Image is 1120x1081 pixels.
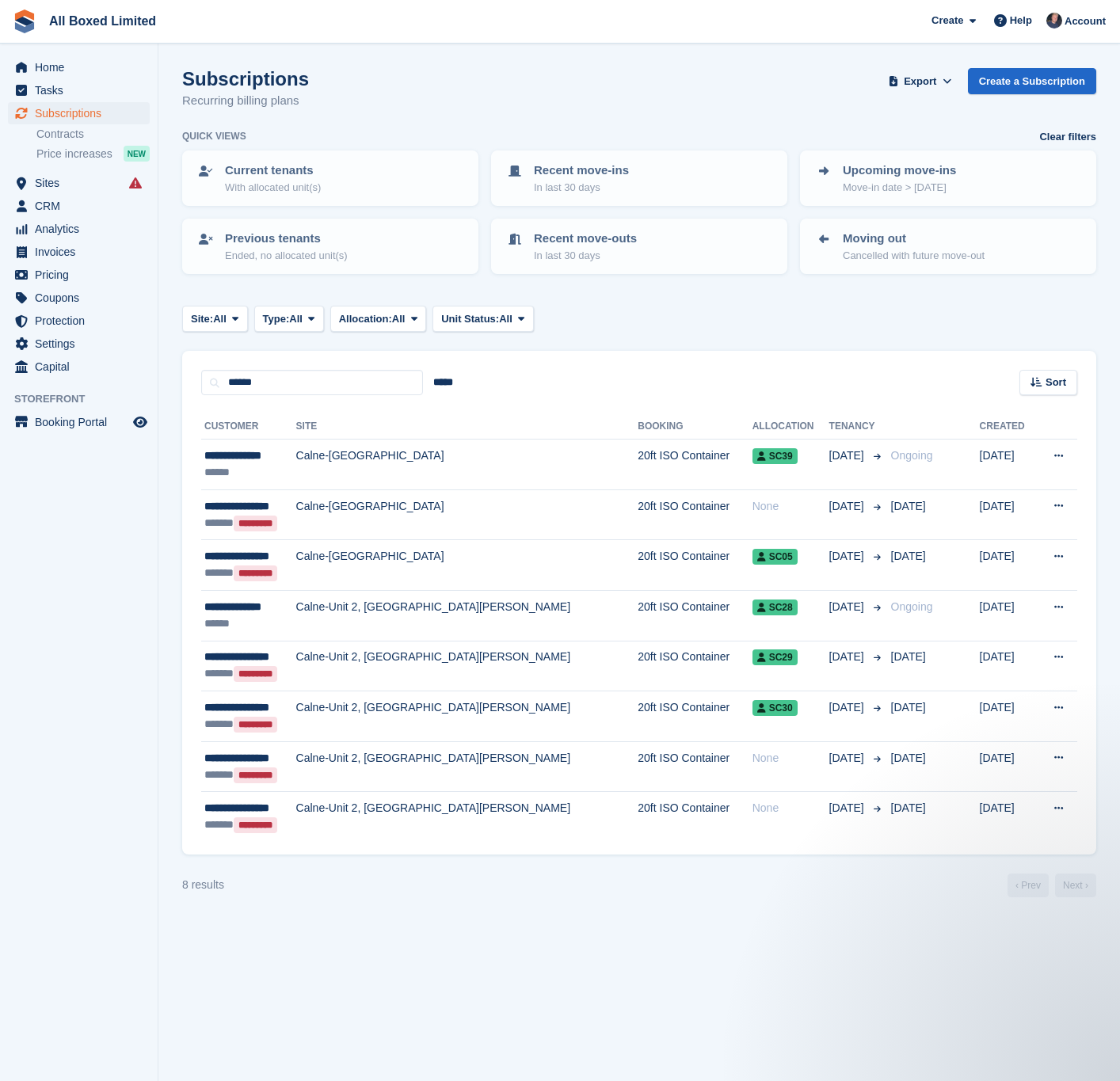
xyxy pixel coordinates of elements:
h1: Subscriptions [182,68,309,89]
span: [DATE] [829,447,867,464]
p: Move-in date > [DATE] [843,180,956,196]
a: Create a Subscription [968,68,1096,94]
td: Calne-Unit 2, [GEOGRAPHIC_DATA][PERSON_NAME] [296,792,638,842]
a: menu [8,287,150,309]
a: Upcoming move-ins Move-in date > [DATE] [802,152,1095,204]
div: None [752,800,829,816]
td: [DATE] [980,792,1036,842]
td: Calne-Unit 2, [GEOGRAPHIC_DATA][PERSON_NAME] [296,641,638,691]
span: SC28 [752,599,798,615]
td: 20ft ISO Container [638,590,752,641]
td: Calne-Unit 2, [GEOGRAPHIC_DATA][PERSON_NAME] [296,741,638,792]
p: Recent move-outs [534,230,637,248]
a: Contracts [36,127,150,142]
a: menu [8,411,150,433]
span: [DATE] [829,750,867,767]
p: Moving out [843,230,985,248]
span: CRM [35,195,130,217]
a: Current tenants With allocated unit(s) [184,152,477,204]
a: menu [8,56,150,78]
nav: Page [1004,874,1099,897]
p: Upcoming move-ins [843,162,956,180]
span: Protection [35,310,130,332]
button: Unit Status: All [432,306,533,332]
th: Site [296,414,638,440]
td: 20ft ISO Container [638,641,752,691]
span: [DATE] [891,801,926,814]
p: Ended, no allocated unit(s) [225,248,348,264]
span: Subscriptions [35,102,130,124]
td: 20ft ISO Container [638,440,752,490]
p: Recent move-ins [534,162,629,180]
td: [DATE] [980,691,1036,742]
th: Booking [638,414,752,440]
a: Previous tenants Ended, no allocated unit(s) [184,220,477,272]
a: Preview store [131,413,150,432]
a: menu [8,218,150,240]
span: [DATE] [891,500,926,512]
td: Calne-[GEOGRAPHIC_DATA] [296,489,638,540]
th: Allocation [752,414,829,440]
td: 20ft ISO Container [638,741,752,792]
a: menu [8,79,150,101]
div: None [752,750,829,767]
button: Type: All [254,306,324,332]
td: [DATE] [980,440,1036,490]
a: menu [8,310,150,332]
p: With allocated unit(s) [225,180,321,196]
p: Cancelled with future move-out [843,248,985,264]
span: SC39 [752,448,798,464]
a: Next [1055,874,1096,897]
a: Previous [1008,874,1049,897]
a: Price increases NEW [36,145,150,162]
a: menu [8,264,150,286]
a: Clear filters [1039,129,1096,145]
span: [DATE] [829,800,867,816]
span: Home [35,56,130,78]
a: menu [8,172,150,194]
span: All [213,311,227,327]
span: Account [1065,13,1106,29]
span: SC30 [752,700,798,716]
a: menu [8,356,150,378]
span: Booking Portal [35,411,130,433]
i: Smart entry sync failures have occurred [129,177,142,189]
p: Current tenants [225,162,321,180]
a: Moving out Cancelled with future move-out [802,220,1095,272]
td: [DATE] [980,540,1036,591]
span: Sites [35,172,130,194]
span: All [289,311,303,327]
span: All [499,311,512,327]
span: [DATE] [829,498,867,515]
td: Calne-[GEOGRAPHIC_DATA] [296,440,638,490]
img: stora-icon-8386f47178a22dfd0bd8f6a31ec36ba5ce8667c1dd55bd0f319d3a0aa187defe.svg [13,10,36,33]
span: Site: [191,311,213,327]
span: Type: [263,311,290,327]
span: Ongoing [891,449,933,462]
span: Create [931,13,963,29]
h6: Quick views [182,129,246,143]
td: Calne-Unit 2, [GEOGRAPHIC_DATA][PERSON_NAME] [296,590,638,641]
a: menu [8,333,150,355]
div: 8 results [182,877,224,893]
span: Analytics [35,218,130,240]
span: Settings [35,333,130,355]
button: Export [886,68,955,94]
td: 20ft ISO Container [638,540,752,591]
span: [DATE] [829,649,867,665]
span: SC05 [752,549,798,565]
button: Allocation: All [330,306,427,332]
div: None [752,498,829,515]
span: [DATE] [829,548,867,565]
span: [DATE] [891,701,926,714]
span: Allocation: [339,311,392,327]
td: [DATE] [980,590,1036,641]
td: Calne-[GEOGRAPHIC_DATA] [296,540,638,591]
span: [DATE] [891,650,926,663]
p: Recurring billing plans [182,92,309,110]
td: 20ft ISO Container [638,792,752,842]
th: Customer [201,414,296,440]
span: Unit Status: [441,311,499,327]
th: Created [980,414,1036,440]
span: [DATE] [891,550,926,562]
